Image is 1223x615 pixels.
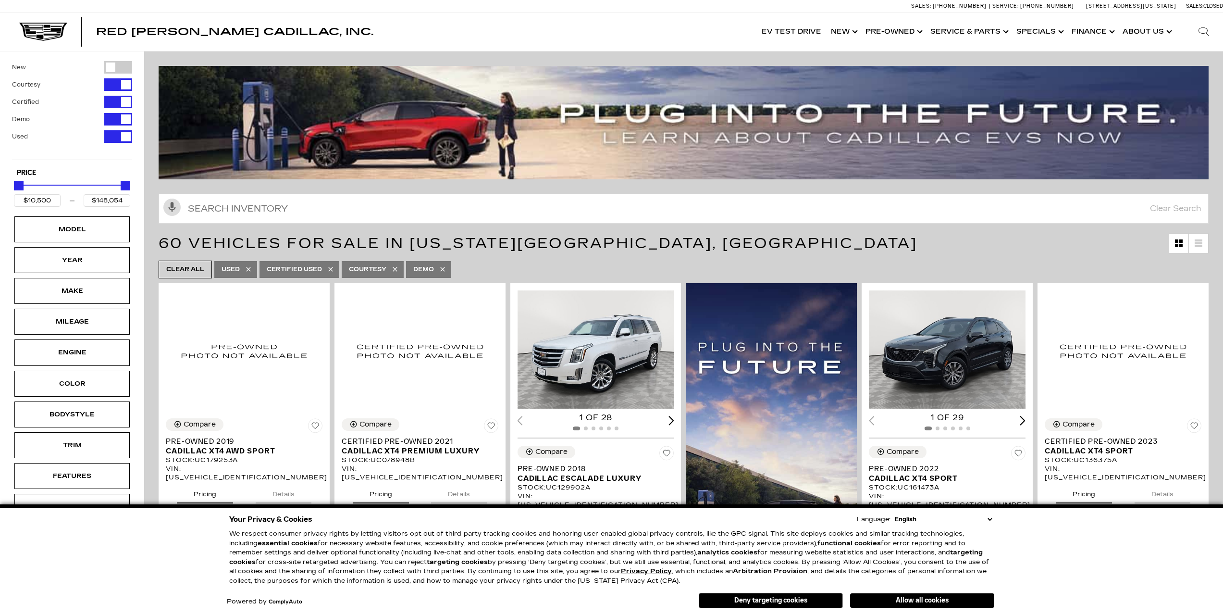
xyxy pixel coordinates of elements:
[96,26,373,38] span: Red [PERSON_NAME] Cadillac, Inc.
[1045,437,1194,446] span: Certified Pre-Owned 2023
[166,264,204,276] span: Clear All
[48,409,96,420] div: Bodystyle
[14,463,130,489] div: FeaturesFeatures
[1056,482,1112,503] button: pricing tab
[14,432,130,458] div: TrimTrim
[911,3,931,9] span: Sales:
[887,448,919,456] div: Compare
[992,3,1019,9] span: Service:
[1187,418,1201,437] button: Save Vehicle
[12,61,132,160] div: Filter by Vehicle Type
[14,216,130,242] div: ModelModel
[48,378,96,389] div: Color
[342,437,491,446] span: Certified Pre-Owned 2021
[892,515,994,524] select: Language Select
[659,446,674,464] button: Save Vehicle
[869,446,927,458] button: Compare Vehicle
[14,194,61,207] input: Minimum
[258,540,318,547] strong: essential cookies
[518,474,667,483] span: Cadillac Escalade Luxury
[342,446,491,456] span: Cadillac XT4 Premium Luxury
[926,13,1012,51] a: Service & Parts
[256,482,311,503] button: details tab
[869,474,1018,483] span: Cadillac XT4 Sport
[733,567,807,575] strong: Arbitration Provision
[12,114,30,124] label: Demo
[1045,437,1201,456] a: Certified Pre-Owned 2023Cadillac XT4 Sport
[518,290,675,409] div: 1 / 2
[48,502,96,512] div: Fueltype
[269,599,302,605] a: ComplyAuto
[48,286,96,296] div: Make
[14,278,130,304] div: MakeMake
[933,3,987,9] span: [PHONE_NUMBER]
[159,66,1216,179] img: ev-blog-post-banners4
[1045,456,1201,464] div: Stock : UC136375A
[518,413,674,423] div: 1 of 28
[12,132,28,141] label: Used
[869,464,1025,483] a: Pre-Owned 2022Cadillac XT4 Sport
[621,567,672,575] a: Privacy Policy
[19,23,67,41] img: Cadillac Dark Logo with Cadillac White Text
[159,194,1209,224] input: Search Inventory
[1186,3,1203,9] span: Sales:
[850,593,994,608] button: Allow all cookies
[12,63,26,72] label: New
[699,593,843,608] button: Deny targeting cookies
[1020,3,1074,9] span: [PHONE_NUMBER]
[817,540,881,547] strong: functional cookies
[1135,482,1190,503] button: details tab
[869,492,1025,509] div: VIN: [US_VEHICLE_IDENTIFICATION_NUMBER]
[861,13,926,51] a: Pre-Owned
[159,235,917,252] span: 60 Vehicles for Sale in [US_STATE][GEOGRAPHIC_DATA], [GEOGRAPHIC_DATA]
[14,402,130,427] div: BodystyleBodystyle
[1203,3,1223,9] span: Closed
[857,516,890,523] div: Language:
[518,464,667,474] span: Pre-Owned 2018
[14,247,130,273] div: YearYear
[342,437,498,456] a: Certified Pre-Owned 2021Cadillac XT4 Premium Luxury
[84,194,130,207] input: Maximum
[1086,3,1176,9] a: [STREET_ADDRESS][US_STATE]
[869,483,1025,492] div: Stock : UC161473A
[308,418,322,437] button: Save Vehicle
[229,529,994,586] p: We respect consumer privacy rights by letting visitors opt out of third-party tracking cookies an...
[163,199,181,216] svg: Click to toggle on voice search
[166,437,315,446] span: Pre-Owned 2019
[668,416,674,425] div: Next slide
[413,264,434,276] span: Demo
[342,456,498,464] div: Stock : UC078948B
[1067,13,1118,51] a: Finance
[14,177,130,207] div: Price
[869,413,1025,423] div: 1 of 29
[166,456,322,464] div: Stock : UC179253A
[14,339,130,365] div: EngineEngine
[869,290,1026,409] img: 2022 Cadillac XT4 Sport 1
[484,418,498,437] button: Save Vehicle
[431,482,487,503] button: details tab
[518,492,674,509] div: VIN: [US_VEHICLE_IDENTIFICATION_NUMBER]
[166,418,223,431] button: Compare Vehicle
[518,446,575,458] button: Compare Vehicle
[1011,446,1025,464] button: Save Vehicle
[342,464,498,482] div: VIN: [US_VEHICLE_IDENTIFICATION_NUMBER]
[757,13,826,51] a: EV Test Drive
[869,290,1026,409] div: 1 / 2
[342,290,498,411] img: 2021 Cadillac XT4 Premium Luxury
[166,437,322,456] a: Pre-Owned 2019Cadillac XT4 AWD Sport
[518,483,674,492] div: Stock : UC129902A
[48,224,96,235] div: Model
[166,464,322,482] div: VIN: [US_VEHICLE_IDENTIFICATION_NUMBER]
[12,80,40,89] label: Courtesy
[12,97,39,107] label: Certified
[535,448,568,456] div: Compare
[166,290,322,411] img: 2019 Cadillac XT4 AWD Sport
[911,3,989,9] a: Sales: [PHONE_NUMBER]
[697,549,757,556] strong: analytics cookies
[342,418,399,431] button: Compare Vehicle
[349,264,386,276] span: Courtesy
[177,482,233,503] button: pricing tab
[826,13,861,51] a: New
